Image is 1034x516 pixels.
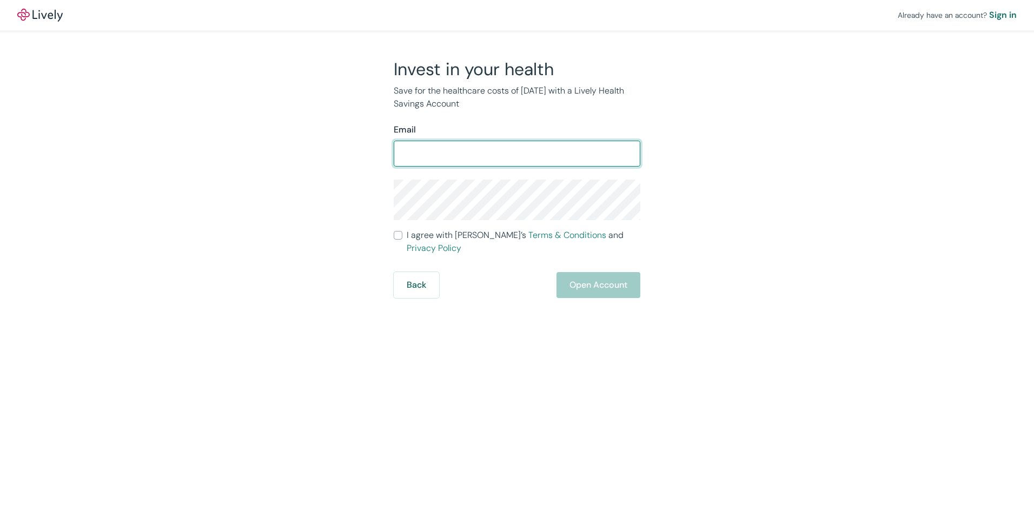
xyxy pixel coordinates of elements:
[394,123,416,136] label: Email
[407,229,640,255] span: I agree with [PERSON_NAME]’s and
[528,229,606,241] a: Terms & Conditions
[17,9,63,22] a: LivelyLively
[898,9,1017,22] div: Already have an account?
[394,84,640,110] p: Save for the healthcare costs of [DATE] with a Lively Health Savings Account
[394,272,439,298] button: Back
[989,9,1017,22] a: Sign in
[394,58,640,80] h2: Invest in your health
[17,9,63,22] img: Lively
[407,242,461,254] a: Privacy Policy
